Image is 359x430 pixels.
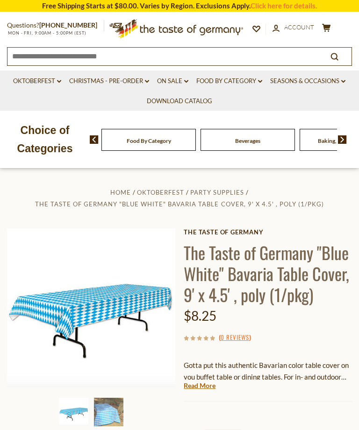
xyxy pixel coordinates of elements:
span: $8.25 [184,308,216,324]
a: Beverages [235,137,260,144]
a: Seasons & Occasions [270,76,345,86]
p: Gotta put this authentic Bavarian color table cover on you buffet table or dining tables. For in-... [184,360,352,383]
a: Home [110,189,131,196]
a: Click here for details. [251,1,317,10]
a: The Taste of Germany "Blue White" Bavaria Table Cover, 9' x 4.5' , poly (1/pkg) [35,200,323,208]
a: On Sale [157,76,188,86]
a: Account [273,22,314,33]
img: previous arrow [90,135,99,144]
p: Questions? [7,20,104,31]
img: The Taste of Germany "Blue White" Bavaria Table Cover, 9' x 4.5' , poly (1/pkg) [7,228,175,387]
a: [PHONE_NUMBER] [39,21,97,29]
a: The Taste of Germany [184,228,352,236]
a: Download Catalog [147,96,212,106]
img: Bavarian Tablecover, large 9 ft x 4.5 ft [94,398,123,426]
a: Christmas - PRE-ORDER [69,76,149,86]
a: Party Supplies [190,189,244,196]
a: Read More [184,381,215,390]
a: 0 Reviews [221,332,249,343]
span: ( ) [219,332,251,342]
span: Account [284,23,314,31]
a: Oktoberfest [13,76,61,86]
a: Oktoberfest [137,189,184,196]
span: MON - FRI, 9:00AM - 5:00PM (EST) [7,30,86,35]
img: next arrow [338,135,347,144]
img: The Taste of Germany "Blue White" Bavaria Table Cover, 9' x 4.5' , poly (1/pkg) [59,398,88,426]
a: Food By Category [196,76,262,86]
h1: The Taste of Germany "Blue White" Bavaria Table Cover, 9' x 4.5' , poly (1/pkg) [184,242,352,305]
a: Food By Category [127,137,171,144]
